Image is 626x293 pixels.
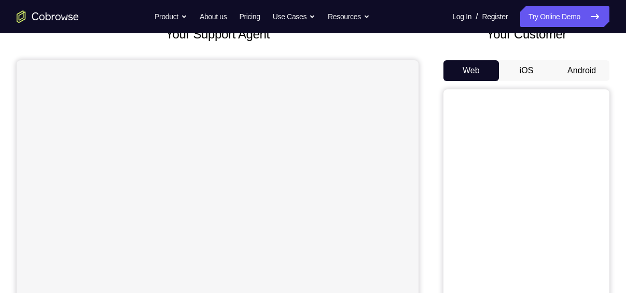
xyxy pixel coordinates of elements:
[239,6,260,27] a: Pricing
[155,6,187,27] button: Product
[499,60,554,81] button: iOS
[452,6,471,27] a: Log In
[17,25,419,44] h2: Your Support Agent
[476,10,478,23] span: /
[273,6,315,27] button: Use Cases
[443,60,499,81] button: Web
[200,6,227,27] a: About us
[443,25,609,44] h2: Your Customer
[328,6,370,27] button: Resources
[554,60,609,81] button: Android
[482,6,508,27] a: Register
[520,6,609,27] a: Try Online Demo
[17,10,79,23] a: Go to the home page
